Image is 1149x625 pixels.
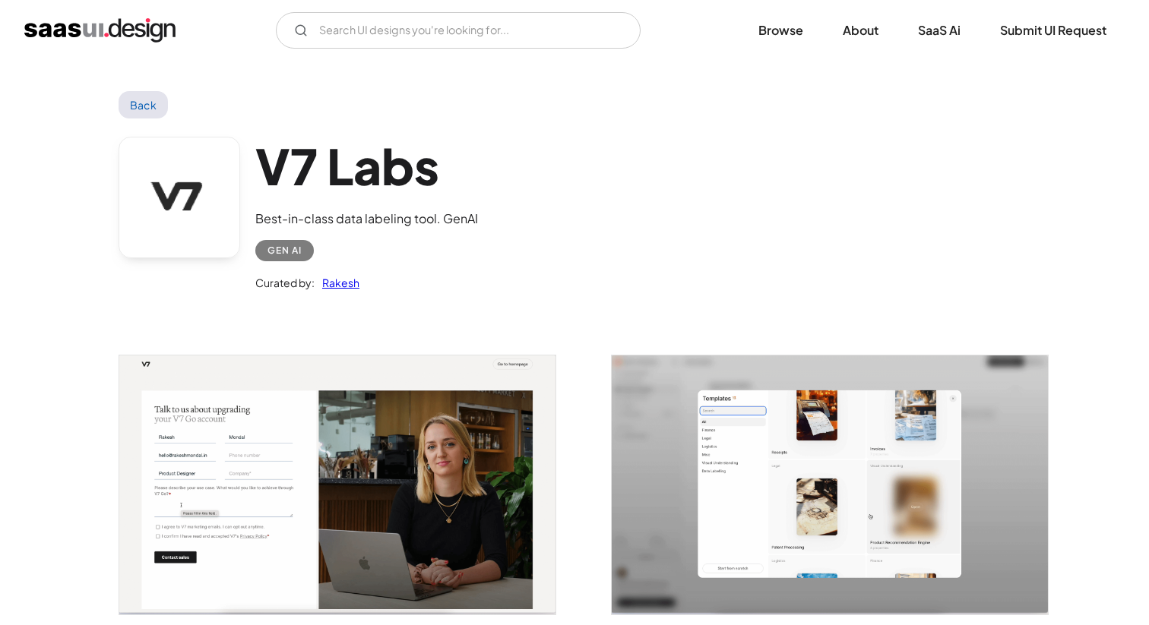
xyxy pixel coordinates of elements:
[255,210,478,228] div: Best-in-class data labeling tool. GenAI
[24,18,176,43] a: home
[825,14,897,47] a: About
[276,12,641,49] form: Email Form
[740,14,821,47] a: Browse
[119,355,556,614] img: 674fe7eebfccbb95edab8bb0_V7-contact%20Sales.png
[982,14,1125,47] a: Submit UI Request
[276,12,641,49] input: Search UI designs you're looking for...
[612,355,1048,614] a: open lightbox
[119,91,168,118] a: Back
[255,273,315,292] div: Curated by:
[255,137,478,195] h1: V7 Labs
[267,241,302,260] div: Gen AI
[119,355,556,614] a: open lightbox
[612,355,1048,614] img: 674fe7ee2c52970f63baff58_V7-Templates.png
[315,273,359,292] a: Rakesh
[900,14,979,47] a: SaaS Ai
